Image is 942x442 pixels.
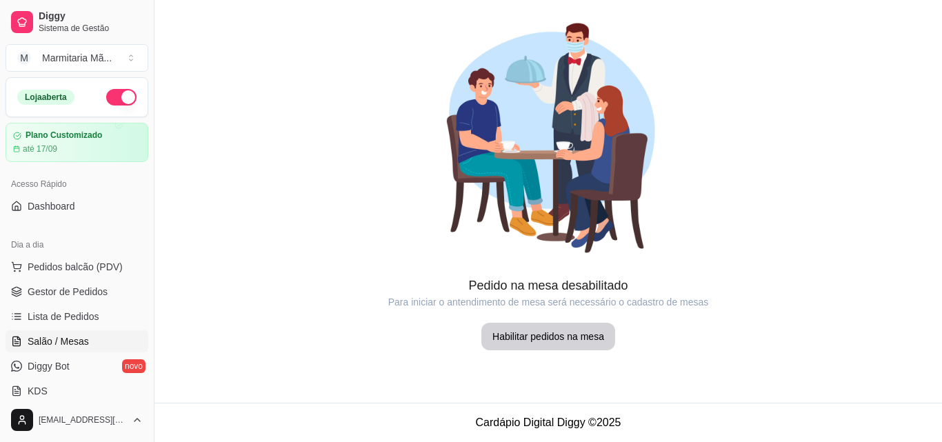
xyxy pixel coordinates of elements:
span: [EMAIL_ADDRESS][DOMAIN_NAME] [39,414,126,425]
span: Gestor de Pedidos [28,285,108,299]
article: Para iniciar o antendimento de mesa será necessário o cadastro de mesas [154,295,942,309]
span: Dashboard [28,199,75,213]
span: Salão / Mesas [28,334,89,348]
div: Acesso Rápido [6,173,148,195]
button: Pedidos balcão (PDV) [6,256,148,278]
article: Plano Customizado [26,130,102,141]
a: Gestor de Pedidos [6,281,148,303]
a: Salão / Mesas [6,330,148,352]
span: Lista de Pedidos [28,310,99,323]
div: Dia a dia [6,234,148,256]
span: Diggy Bot [28,359,70,373]
article: até 17/09 [23,143,57,154]
button: Alterar Status [106,89,137,106]
a: Plano Customizadoaté 17/09 [6,123,148,162]
button: Habilitar pedidos na mesa [481,323,615,350]
span: KDS [28,384,48,398]
div: Marmitaria Mã ... [42,51,112,65]
button: [EMAIL_ADDRESS][DOMAIN_NAME] [6,403,148,436]
a: Lista de Pedidos [6,305,148,328]
span: Sistema de Gestão [39,23,143,34]
a: DiggySistema de Gestão [6,6,148,39]
span: Pedidos balcão (PDV) [28,260,123,274]
button: Select a team [6,44,148,72]
article: Pedido na mesa desabilitado [154,276,942,295]
span: M [17,51,31,65]
a: Diggy Botnovo [6,355,148,377]
footer: Cardápio Digital Diggy © 2025 [154,403,942,442]
a: Dashboard [6,195,148,217]
span: Diggy [39,10,143,23]
a: KDS [6,380,148,402]
div: Loja aberta [17,90,74,105]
